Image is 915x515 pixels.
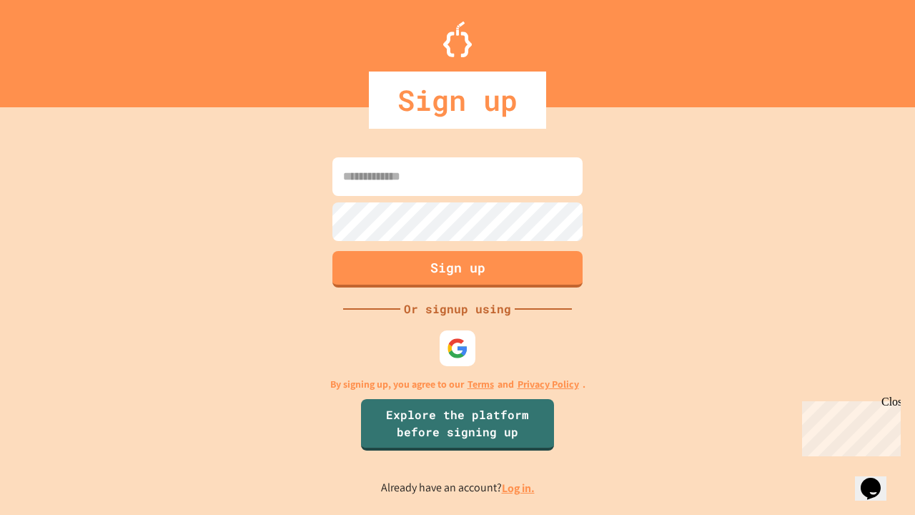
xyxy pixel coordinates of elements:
[381,479,535,497] p: Already have an account?
[330,377,585,392] p: By signing up, you agree to our and .
[332,251,583,288] button: Sign up
[518,377,579,392] a: Privacy Policy
[369,72,546,129] div: Sign up
[443,21,472,57] img: Logo.svg
[400,300,515,318] div: Or signup using
[796,396,901,456] iframe: chat widget
[855,458,901,501] iframe: chat widget
[502,481,535,496] a: Log in.
[6,6,99,91] div: Chat with us now!Close
[468,377,494,392] a: Terms
[447,338,468,359] img: google-icon.svg
[361,399,554,451] a: Explore the platform before signing up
